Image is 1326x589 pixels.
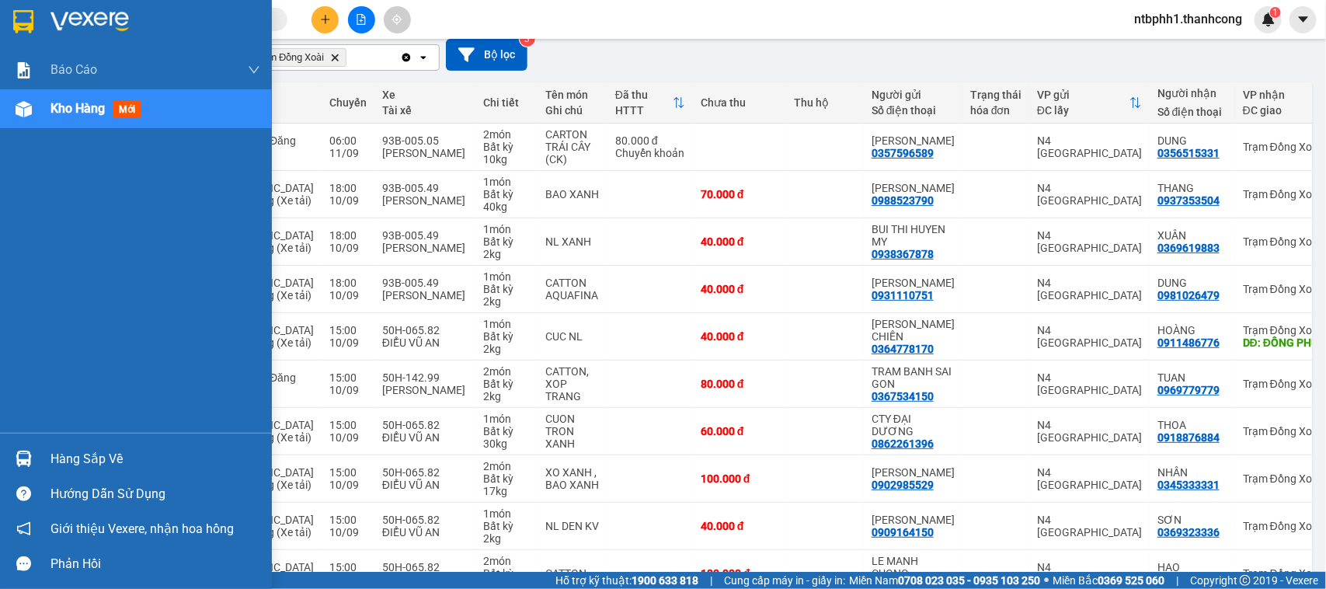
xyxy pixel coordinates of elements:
[545,89,600,101] div: Tên món
[382,371,468,384] div: 50H-142.99
[382,384,468,396] div: [PERSON_NAME]
[872,479,934,491] div: 0902985529
[1157,466,1227,479] div: NHÂN
[382,466,468,479] div: 50H-065.82
[1157,479,1220,491] div: 0345333331
[483,532,530,545] div: 2 kg
[872,223,955,248] div: BUI THI HUYEN MY
[16,521,31,536] span: notification
[545,188,600,200] div: BAO XANH
[545,413,600,450] div: CUON TRON XANH
[555,572,698,589] span: Hỗ trợ kỹ thuật:
[392,14,402,25] span: aim
[483,425,530,437] div: Bất kỳ
[382,194,468,207] div: [PERSON_NAME]
[1262,12,1276,26] img: icon-new-feature
[545,567,600,580] div: CATTON
[1157,431,1220,444] div: 0918876884
[330,53,339,62] svg: Delete
[483,460,530,472] div: 2 món
[483,200,530,213] div: 40 kg
[1157,106,1227,118] div: Số điện thoại
[1037,229,1142,254] div: N4 [GEOGRAPHIC_DATA]
[483,378,530,390] div: Bất kỳ
[1157,561,1227,573] div: HAO
[1037,277,1142,301] div: N4 [GEOGRAPHIC_DATA]
[1157,526,1220,538] div: 0369323336
[13,10,33,33] img: logo-vxr
[329,242,367,254] div: 10/09
[701,96,778,109] div: Chưa thu
[545,466,600,491] div: XO XANH , BAO XANH
[1157,242,1220,254] div: 0369619883
[50,552,260,576] div: Phản hồi
[1157,194,1220,207] div: 0937353504
[329,526,367,538] div: 10/09
[483,128,530,141] div: 2 món
[329,277,367,289] div: 18:00
[483,188,530,200] div: Bất kỳ
[483,437,530,450] div: 30 kg
[872,318,955,343] div: VÕ MINH CHIẾN
[382,277,468,289] div: 93B-005.49
[1037,514,1142,538] div: N4 [GEOGRAPHIC_DATA]
[849,572,1040,589] span: Miền Nam
[1037,561,1142,586] div: N4 [GEOGRAPHIC_DATA]
[872,514,955,526] div: NGUYỄN MẠNH HÀ
[970,89,1021,101] div: Trạng thái
[1157,371,1227,384] div: TUAN
[16,451,32,467] img: warehouse-icon
[701,378,778,390] div: 80.000 đ
[246,48,346,67] span: Trạm Đồng Xoài, close by backspace
[483,330,530,343] div: Bất kỳ
[1044,577,1049,584] span: ⚪️
[16,101,32,117] img: warehouse-icon
[382,134,468,147] div: 93B-005.05
[382,336,468,349] div: ĐIỂU VŨ AN
[50,101,105,116] span: Kho hàng
[329,431,367,444] div: 10/09
[1240,575,1251,586] span: copyright
[483,223,530,235] div: 1 món
[1037,182,1142,207] div: N4 [GEOGRAPHIC_DATA]
[872,277,955,289] div: NGUYỄN CÔNG TÀI
[1037,104,1129,117] div: ĐC lấy
[320,14,331,25] span: plus
[1157,87,1227,99] div: Người nhận
[483,413,530,425] div: 1 món
[248,64,260,76] span: down
[1157,336,1220,349] div: 0911486776
[329,134,367,147] div: 06:00
[701,472,778,485] div: 100.000 đ
[1157,229,1227,242] div: XUÂN
[872,248,934,260] div: 0938367878
[1037,419,1142,444] div: N4 [GEOGRAPHIC_DATA]
[50,60,97,79] span: Báo cáo
[329,336,367,349] div: 10/09
[1272,7,1278,18] span: 1
[701,567,778,580] div: 100.000 đ
[329,182,367,194] div: 18:00
[872,134,955,147] div: CAO BẢO NGỌC
[898,574,1040,587] strong: 0708 023 035 - 0935 103 250
[545,520,600,532] div: NL DEN KV
[483,270,530,283] div: 1 món
[113,101,141,118] span: mới
[545,277,600,301] div: CATTON AQUAFINA
[382,561,468,573] div: 50H-065.82
[329,466,367,479] div: 15:00
[483,248,530,260] div: 2 kg
[329,96,367,109] div: Chuyến
[483,235,530,248] div: Bất kỳ
[483,318,530,330] div: 1 món
[483,485,530,497] div: 17 kg
[382,479,468,491] div: ĐIỂU VŨ AN
[356,14,367,25] span: file-add
[329,324,367,336] div: 15:00
[710,572,712,589] span: |
[545,104,600,117] div: Ghi chú
[1157,277,1227,289] div: DUNG
[1296,12,1310,26] span: caret-down
[329,229,367,242] div: 18:00
[50,483,260,506] div: Hướng dẫn sử dụng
